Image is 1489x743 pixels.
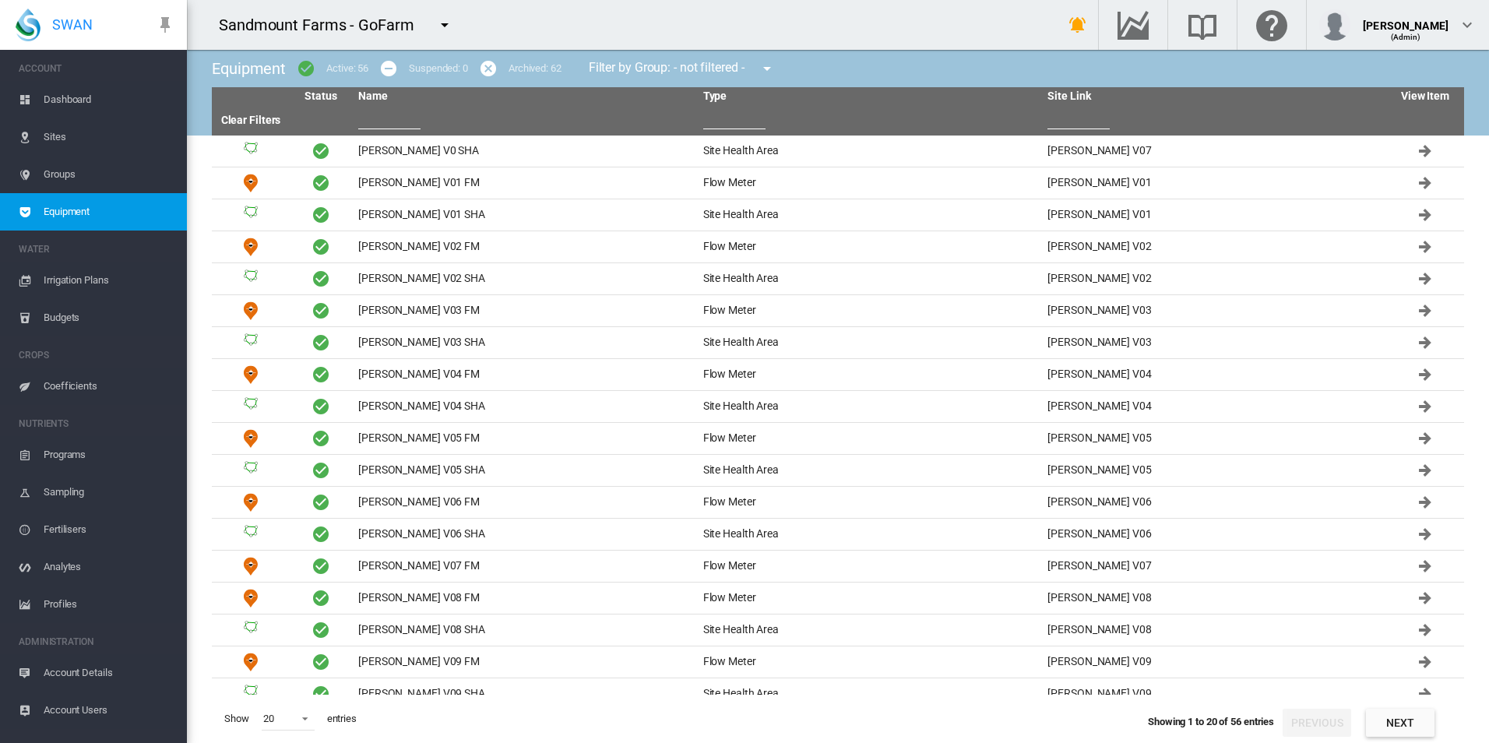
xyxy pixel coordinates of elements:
img: 9.svg [241,174,260,192]
tr: Site Health Area [PERSON_NAME] V03 SHA Site Health Area [PERSON_NAME] V03 Click to go to equipment [212,327,1464,359]
span: Active [312,206,330,224]
md-icon: Click to go to equipment [1416,461,1434,480]
button: icon-minus-circle [373,53,404,84]
td: [PERSON_NAME] V01 [1041,167,1386,199]
td: [PERSON_NAME] V06 FM [352,487,697,518]
td: [PERSON_NAME] V02 [1041,263,1386,294]
span: Account Users [44,692,174,729]
tr: Site Health Area [PERSON_NAME] V09 SHA Site Health Area [PERSON_NAME] V09 Click to go to equipment [212,678,1464,710]
span: Active [312,269,330,288]
md-icon: Click to go to equipment [1416,174,1434,192]
tr: Site Health Area [PERSON_NAME] V02 SHA Site Health Area [PERSON_NAME] V02 Click to go to equipment [212,263,1464,295]
button: Click to go to equipment [1410,519,1441,550]
button: icon-bell-ring [1062,9,1093,40]
td: Site Health Area [697,519,1042,550]
button: Click to go to equipment [1410,231,1441,262]
td: Site Health Area [212,199,290,231]
md-icon: Click to go to equipment [1416,429,1434,448]
img: 9.svg [241,493,260,512]
td: Site Health Area [697,455,1042,486]
span: Active [312,557,330,576]
img: 9.svg [241,653,260,671]
span: Active [312,397,330,416]
tr: Site Health Area [PERSON_NAME] V04 SHA Site Health Area [PERSON_NAME] V04 Click to go to equipment [212,391,1464,423]
tr: Site Health Area [PERSON_NAME] V01 SHA Site Health Area [PERSON_NAME] V01 Click to go to equipment [212,199,1464,231]
td: Flow Meter [212,487,290,518]
md-icon: Click to go to equipment [1416,142,1434,160]
td: Site Health Area [212,614,290,646]
span: NUTRIENTS [19,411,174,436]
tr: Flow Meter [PERSON_NAME] V02 FM Flow Meter [PERSON_NAME] V02 Click to go to equipment [212,231,1464,263]
td: [PERSON_NAME] V04 SHA [352,391,697,422]
md-icon: Click to go to equipment [1416,493,1434,512]
button: Click to go to equipment [1410,423,1441,454]
span: Active [312,365,330,384]
button: Click to go to equipment [1410,359,1441,390]
md-icon: Click to go to equipment [1416,589,1434,607]
tr: Site Health Area [PERSON_NAME] V06 SHA Site Health Area [PERSON_NAME] V06 Click to go to equipment [212,519,1464,551]
td: [PERSON_NAME] V04 FM [352,359,697,390]
td: Flow Meter [212,423,290,454]
td: Flow Meter [212,646,290,678]
img: 3.svg [241,525,260,544]
td: [PERSON_NAME] V06 [1041,487,1386,518]
button: Click to go to equipment [1410,487,1441,518]
md-icon: Go to the Data Hub [1114,16,1152,34]
td: [PERSON_NAME] V05 [1041,455,1386,486]
tr: Flow Meter [PERSON_NAME] V08 FM Flow Meter [PERSON_NAME] V08 Click to go to equipment [212,583,1464,614]
tr: Flow Meter [PERSON_NAME] V05 FM Flow Meter [PERSON_NAME] V05 Click to go to equipment [212,423,1464,455]
td: [PERSON_NAME] V09 [1041,646,1386,678]
span: Active [312,589,330,607]
button: Click to go to equipment [1410,551,1441,582]
span: Account Details [44,654,174,692]
img: 3.svg [241,621,260,639]
td: [PERSON_NAME] V03 FM [352,295,697,326]
span: Profiles [44,586,174,623]
span: ACCOUNT [19,56,174,81]
span: Programs [44,436,174,474]
td: Flow Meter [212,295,290,326]
span: (Admin) [1391,33,1421,41]
a: Type [703,90,727,102]
img: SWAN-Landscape-Logo-Colour-drop.png [16,9,40,41]
td: Flow Meter [697,487,1042,518]
span: Active [312,621,330,639]
md-icon: Click to go to equipment [1416,557,1434,576]
td: Site Health Area [212,519,290,550]
td: Flow Meter [697,646,1042,678]
span: Active [312,238,330,256]
div: Suspended: 0 [409,62,468,76]
td: Flow Meter [697,583,1042,614]
img: 9.svg [241,429,260,448]
md-icon: icon-menu-down [435,16,454,34]
td: [PERSON_NAME] V08 [1041,583,1386,614]
button: Click to go to equipment [1410,614,1441,646]
td: Flow Meter [697,295,1042,326]
td: [PERSON_NAME] V02 FM [352,231,697,262]
td: [PERSON_NAME] V09 [1041,678,1386,710]
tr: Site Health Area [PERSON_NAME] V0 SHA Site Health Area [PERSON_NAME] V07 Click to go to equipment [212,136,1464,167]
td: [PERSON_NAME] V01 FM [352,167,697,199]
md-icon: icon-cancel [479,59,498,78]
td: [PERSON_NAME] V06 SHA [352,519,697,550]
td: [PERSON_NAME] V06 [1041,519,1386,550]
button: icon-menu-down [429,9,460,40]
button: icon-checkbox-marked-circle [290,53,322,84]
td: [PERSON_NAME] V08 FM [352,583,697,614]
span: Active [312,174,330,192]
span: Active [312,653,330,671]
td: [PERSON_NAME] V05 SHA [352,455,697,486]
td: Flow Meter [697,167,1042,199]
td: Flow Meter [697,551,1042,582]
img: 9.svg [241,301,260,320]
td: Site Health Area [697,391,1042,422]
a: Clear Filters [221,114,281,126]
img: 3.svg [241,206,260,224]
a: Status [304,90,336,102]
td: Site Health Area [697,678,1042,710]
button: Click to go to equipment [1410,199,1441,231]
td: Site Health Area [697,136,1042,167]
span: Equipment [212,59,286,78]
span: Groups [44,156,174,193]
md-icon: Click to go to equipment [1416,301,1434,320]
